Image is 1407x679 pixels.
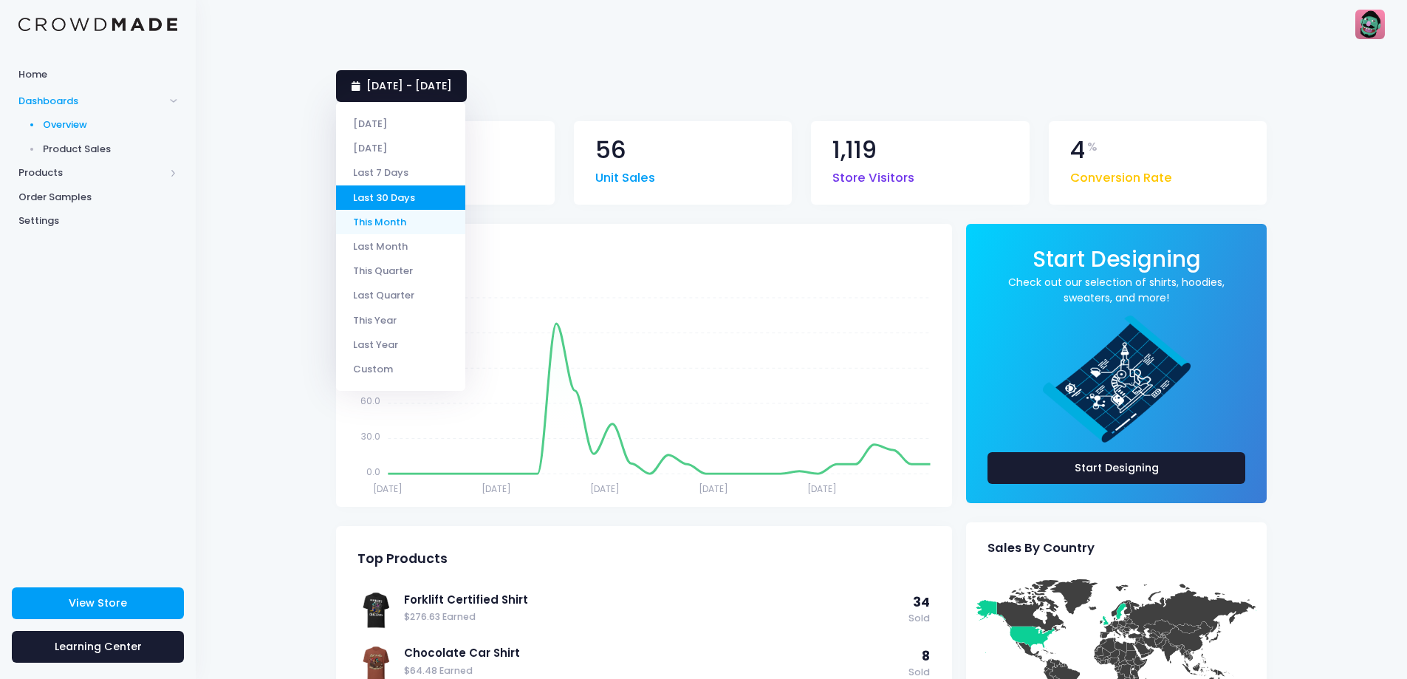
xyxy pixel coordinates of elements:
span: Store Visitors [832,162,914,188]
li: Last 30 Days [336,185,465,210]
li: Last Quarter [336,283,465,307]
li: This Quarter [336,259,465,283]
span: Top Products [357,551,448,567]
a: Forklift Certified Shirt [404,592,901,608]
tspan: [DATE] [807,482,837,495]
a: Learning Center [12,631,184,663]
span: $64.48 Earned [404,664,901,678]
span: Overview [43,117,178,132]
span: Unit Sales [595,162,655,188]
a: Chocolate Car Shirt [404,645,901,661]
span: Settings [18,214,177,228]
li: Last 7 Days [336,160,465,185]
a: View Store [12,587,184,619]
a: Start Designing [1033,256,1201,270]
span: 4 [1070,138,1085,163]
span: [DATE] - [DATE] [366,78,452,93]
a: Check out our selection of shirts, hoodies, sweaters, and more! [987,275,1245,306]
li: Custom [336,357,465,381]
span: View Store [69,596,127,610]
span: Conversion Rate [1070,162,1172,188]
span: Home [18,67,177,82]
span: Dashboards [18,94,165,109]
li: This Year [336,307,465,332]
a: Start Designing [987,452,1245,484]
tspan: 60.0 [360,395,380,407]
li: This Month [336,210,465,234]
a: [DATE] - [DATE] [336,70,467,102]
tspan: [DATE] [590,482,620,495]
img: Logo [18,18,177,32]
span: Product Sales [43,142,178,157]
span: 1,119 [832,138,877,163]
span: $276.63 Earned [404,610,901,624]
li: [DATE] [336,136,465,160]
span: 56 [595,138,626,163]
li: Last Year [336,332,465,357]
tspan: [DATE] [373,482,403,495]
li: Last Month [336,234,465,259]
li: [DATE] [336,112,465,136]
span: 8 [922,647,930,665]
span: 34 [913,593,930,611]
tspan: [DATE] [699,482,728,495]
tspan: 30.0 [361,430,380,443]
tspan: 0.0 [366,465,380,477]
span: % [1087,138,1098,156]
span: Products [18,166,165,180]
span: Sold [908,612,930,626]
span: Learning Center [55,639,142,654]
span: Order Samples [18,190,177,205]
span: Sales By Country [987,541,1095,556]
span: Start Designing [1033,244,1201,274]
img: User [1355,10,1385,39]
tspan: [DATE] [482,482,511,495]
